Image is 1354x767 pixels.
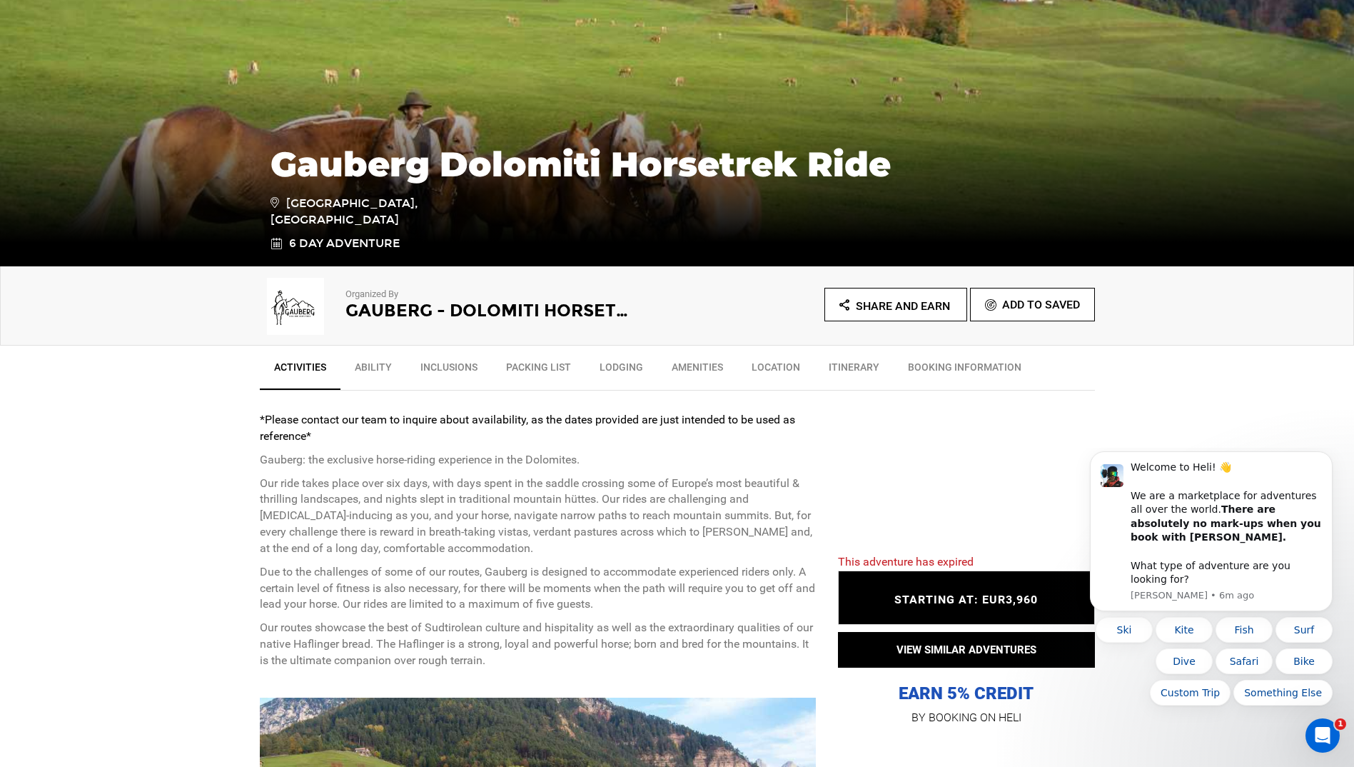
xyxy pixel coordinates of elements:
[345,301,638,320] h2: Gauberg - Dolomiti Horsetrek
[1335,718,1346,730] span: 1
[657,353,737,388] a: Amenities
[260,452,817,468] p: Gauberg: the exclusive horse-riding experience in the Dolomites.
[585,353,657,388] a: Lodging
[838,555,974,568] span: This adventure has expired
[856,299,950,313] span: Share and Earn
[737,353,814,388] a: Location
[492,353,585,388] a: Packing List
[260,413,795,443] strong: *Please contact our team to inquire about availability, as the dates provided are just intended t...
[1002,298,1080,311] span: Add To Saved
[260,278,331,335] img: 637d6a0c13b34a6bc5ca2efc0b513937.png
[271,194,474,229] span: [GEOGRAPHIC_DATA], [GEOGRAPHIC_DATA]
[1068,448,1354,760] iframe: Intercom notifications message
[406,353,492,388] a: Inclusions
[260,353,340,390] a: Activities
[289,236,400,252] span: 6 Day Adventure
[894,353,1036,388] a: BOOKING INFORMATION
[271,145,1084,184] h1: Gauberg Dolomiti Horsetrek Ride
[838,708,1095,728] p: BY BOOKING ON HELI
[260,476,817,557] p: Our ride takes place over six days, with days spent in the saddle crossing some of Europe’s most ...
[894,593,1038,606] span: STARTING AT: EUR3,960
[260,620,817,669] p: Our routes showcase the best of Sudtirolean culture and hispitality as well as the extraordinary ...
[814,353,894,388] a: Itinerary
[838,632,1095,668] button: VIEW SIMILAR ADVENTURES
[260,564,817,613] p: Due to the challenges of some of our routes, Gauberg is designed to accommodate experienced rider...
[345,288,638,301] p: Organized By
[1305,718,1340,753] iframe: Intercom live chat
[340,353,406,388] a: Ability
